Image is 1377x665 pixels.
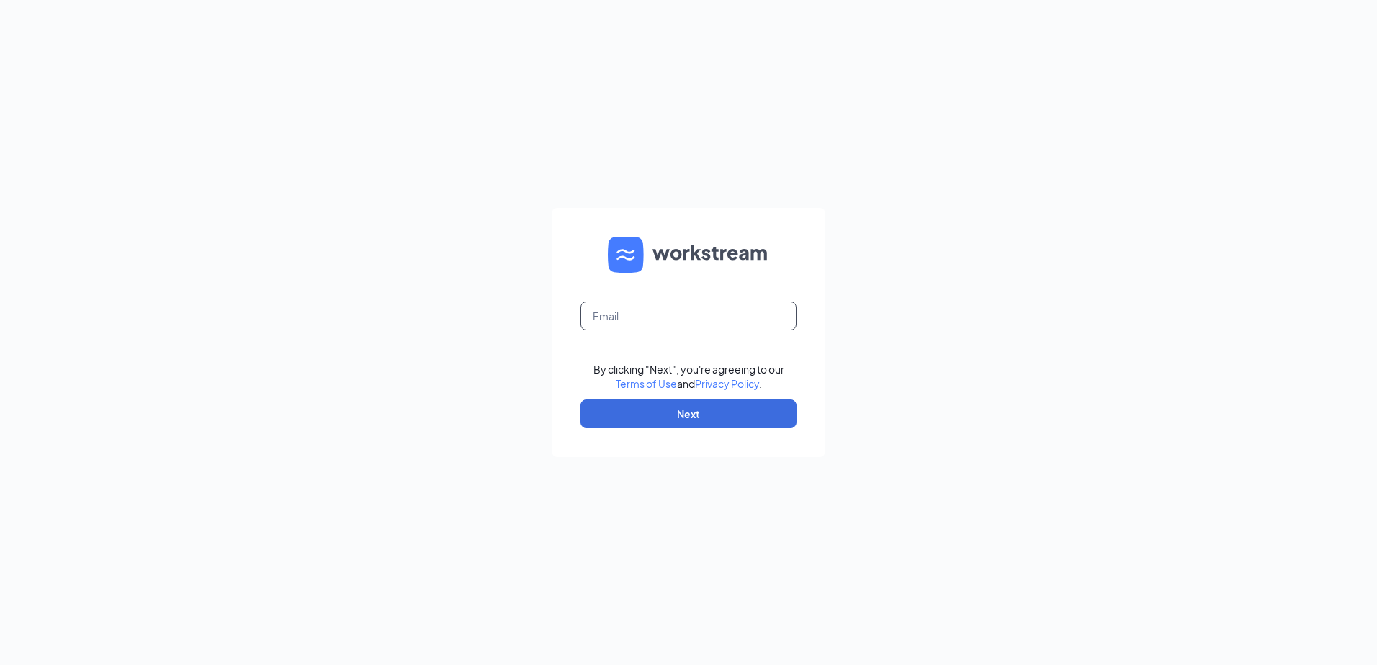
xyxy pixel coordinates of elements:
[608,237,769,273] img: WS logo and Workstream text
[695,377,759,390] a: Privacy Policy
[616,377,677,390] a: Terms of Use
[580,302,797,330] input: Email
[593,362,784,391] div: By clicking "Next", you're agreeing to our and .
[580,399,797,428] button: Next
